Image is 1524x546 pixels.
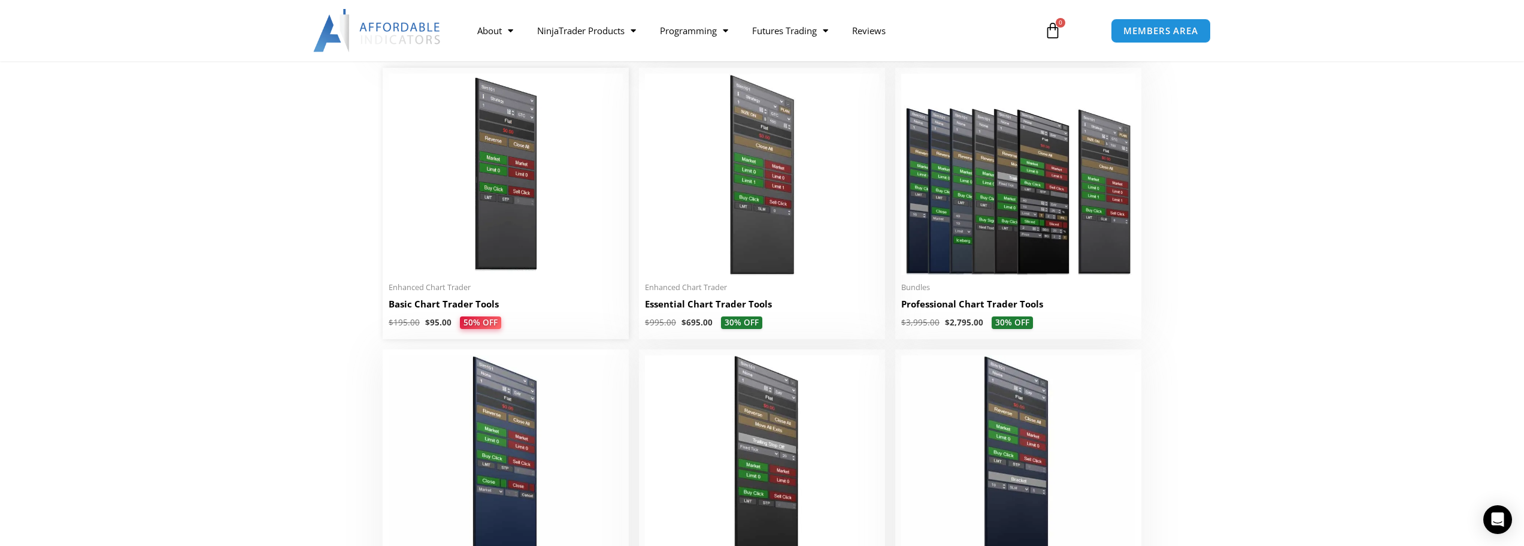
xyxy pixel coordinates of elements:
a: MEMBERS AREA [1111,19,1211,43]
span: Enhanced Chart Trader [389,282,623,292]
bdi: 195.00 [389,317,420,328]
span: 0 [1056,18,1065,28]
img: BasicTools [389,74,623,275]
span: $ [425,317,430,328]
a: 0 [1026,13,1079,48]
span: $ [389,317,393,328]
a: Basic Chart Trader Tools [389,298,623,316]
bdi: 3,995.00 [901,317,940,328]
span: $ [645,317,650,328]
a: NinjaTrader Products [525,17,648,44]
bdi: 95.00 [425,317,452,328]
a: Professional Chart Trader Tools [901,298,1135,316]
span: 30% OFF [721,316,762,330]
h2: Professional Chart Trader Tools [901,298,1135,310]
span: 50% OFF [460,316,501,330]
a: Programming [648,17,740,44]
span: Enhanced Chart Trader [645,282,879,292]
span: $ [945,317,950,328]
h2: Essential Chart Trader Tools [645,298,879,310]
bdi: 695.00 [681,317,713,328]
img: Essential Chart Trader Tools [645,74,879,275]
span: $ [901,317,906,328]
bdi: 2,795.00 [945,317,983,328]
a: About [465,17,525,44]
span: $ [681,317,686,328]
div: Open Intercom Messenger [1483,505,1512,534]
a: Futures Trading [740,17,840,44]
img: ProfessionalToolsBundlePage [901,74,1135,275]
a: Reviews [840,17,898,44]
span: Bundles [901,282,1135,292]
bdi: 995.00 [645,317,676,328]
nav: Menu [465,17,1031,44]
a: Essential Chart Trader Tools [645,298,879,316]
span: MEMBERS AREA [1123,26,1198,35]
img: LogoAI | Affordable Indicators – NinjaTrader [313,9,442,52]
h2: Basic Chart Trader Tools [389,298,623,310]
span: 30% OFF [992,316,1033,330]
